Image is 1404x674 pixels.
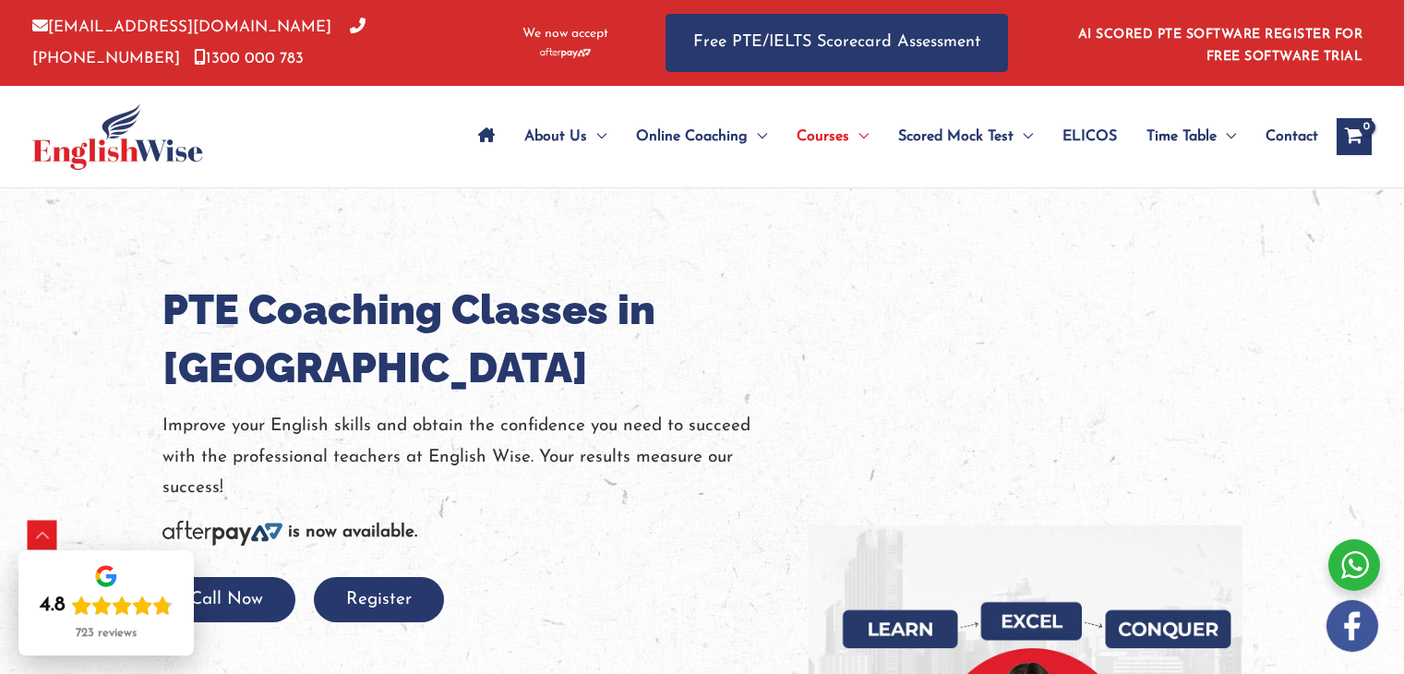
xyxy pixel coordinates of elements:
[76,626,137,641] div: 723 reviews
[158,577,295,622] button: Call Now
[158,591,295,608] a: Call Now
[162,411,781,503] p: Improve your English skills and obtain the confidence you need to succeed with the professional t...
[621,104,782,169] a: Online CoachingMenu Toggle
[797,104,849,169] span: Courses
[510,104,621,169] a: About UsMenu Toggle
[1326,600,1378,652] img: white-facebook.png
[32,103,203,170] img: cropped-ew-logo
[1048,104,1132,169] a: ELICOS
[162,281,781,397] h1: PTE Coaching Classes in [GEOGRAPHIC_DATA]
[40,593,173,619] div: Rating: 4.8 out of 5
[1146,104,1217,169] span: Time Table
[1078,28,1363,64] a: AI SCORED PTE SOFTWARE REGISTER FOR FREE SOFTWARE TRIAL
[883,104,1048,169] a: Scored Mock TestMenu Toggle
[666,14,1008,72] a: Free PTE/IELTS Scorecard Assessment
[1014,104,1033,169] span: Menu Toggle
[463,104,1318,169] nav: Site Navigation: Main Menu
[849,104,869,169] span: Menu Toggle
[288,524,417,541] b: is now available.
[32,19,331,35] a: [EMAIL_ADDRESS][DOMAIN_NAME]
[32,19,366,66] a: [PHONE_NUMBER]
[1337,118,1372,155] a: View Shopping Cart, empty
[162,521,282,546] img: Afterpay-Logo
[1132,104,1251,169] a: Time TableMenu Toggle
[522,25,608,43] span: We now accept
[636,104,748,169] span: Online Coaching
[1266,104,1318,169] span: Contact
[194,51,304,66] a: 1300 000 783
[1251,104,1318,169] a: Contact
[587,104,606,169] span: Menu Toggle
[540,48,591,58] img: Afterpay-Logo
[314,591,444,608] a: Register
[40,593,66,619] div: 4.8
[898,104,1014,169] span: Scored Mock Test
[524,104,587,169] span: About Us
[1217,104,1236,169] span: Menu Toggle
[1067,13,1372,73] aside: Header Widget 1
[314,577,444,622] button: Register
[748,104,767,169] span: Menu Toggle
[782,104,883,169] a: CoursesMenu Toggle
[1062,104,1117,169] span: ELICOS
